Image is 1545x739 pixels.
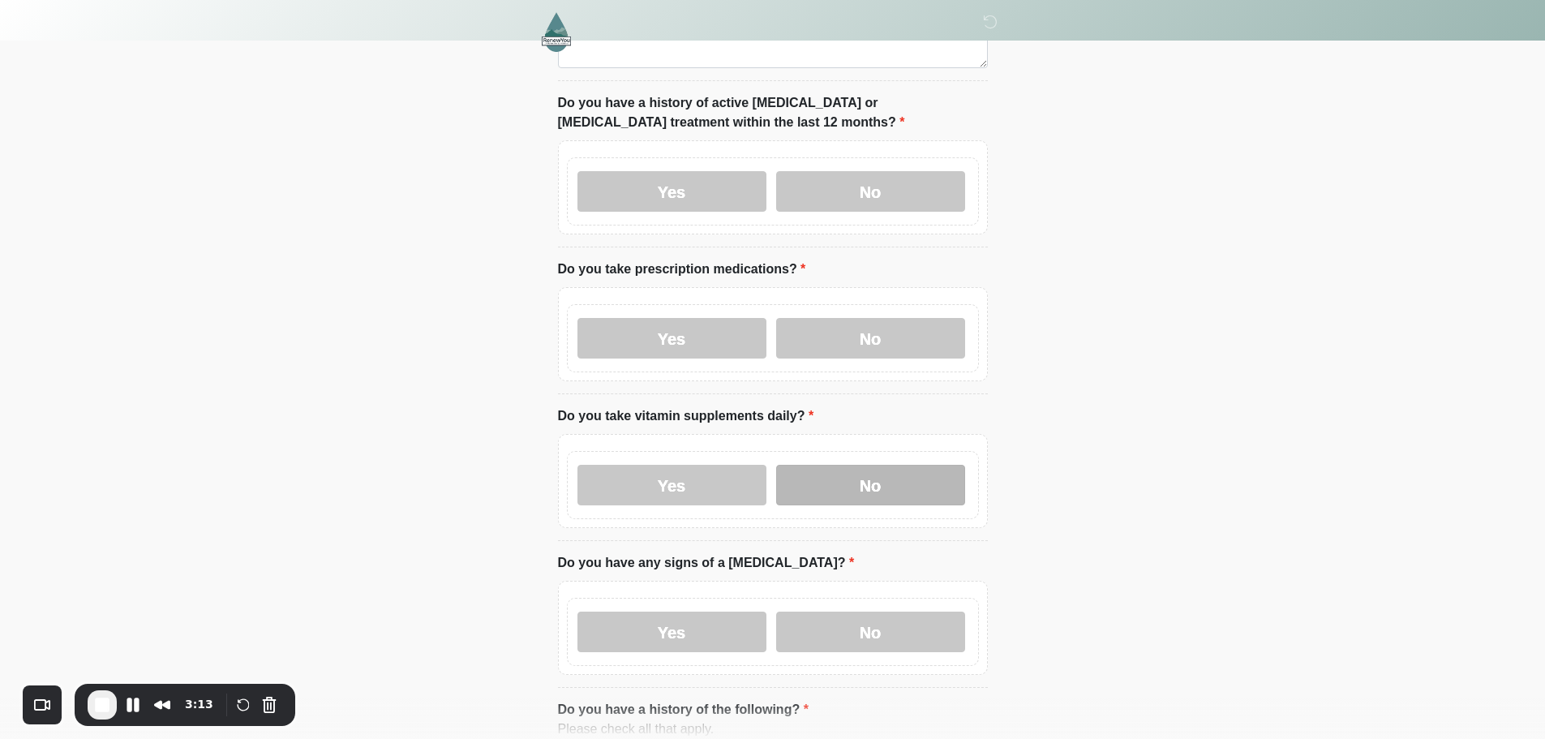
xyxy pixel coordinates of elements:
[577,465,766,505] label: Yes
[577,171,766,212] label: Yes
[558,700,809,720] label: Do you have a history of the following?
[558,260,806,279] label: Do you take prescription medications?
[558,406,814,426] label: Do you take vitamin supplements daily?
[776,465,965,505] label: No
[558,553,855,573] label: Do you have any signs of a [MEDICAL_DATA]?
[558,93,988,132] label: Do you have a history of active [MEDICAL_DATA] or [MEDICAL_DATA] treatment within the last 12 mon...
[577,318,766,359] label: Yes
[776,318,965,359] label: No
[776,612,965,652] label: No
[776,171,965,212] label: No
[577,612,766,652] label: Yes
[542,12,572,52] img: RenewYou IV Hydration and Wellness Logo
[558,720,988,739] div: Please check all that apply.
